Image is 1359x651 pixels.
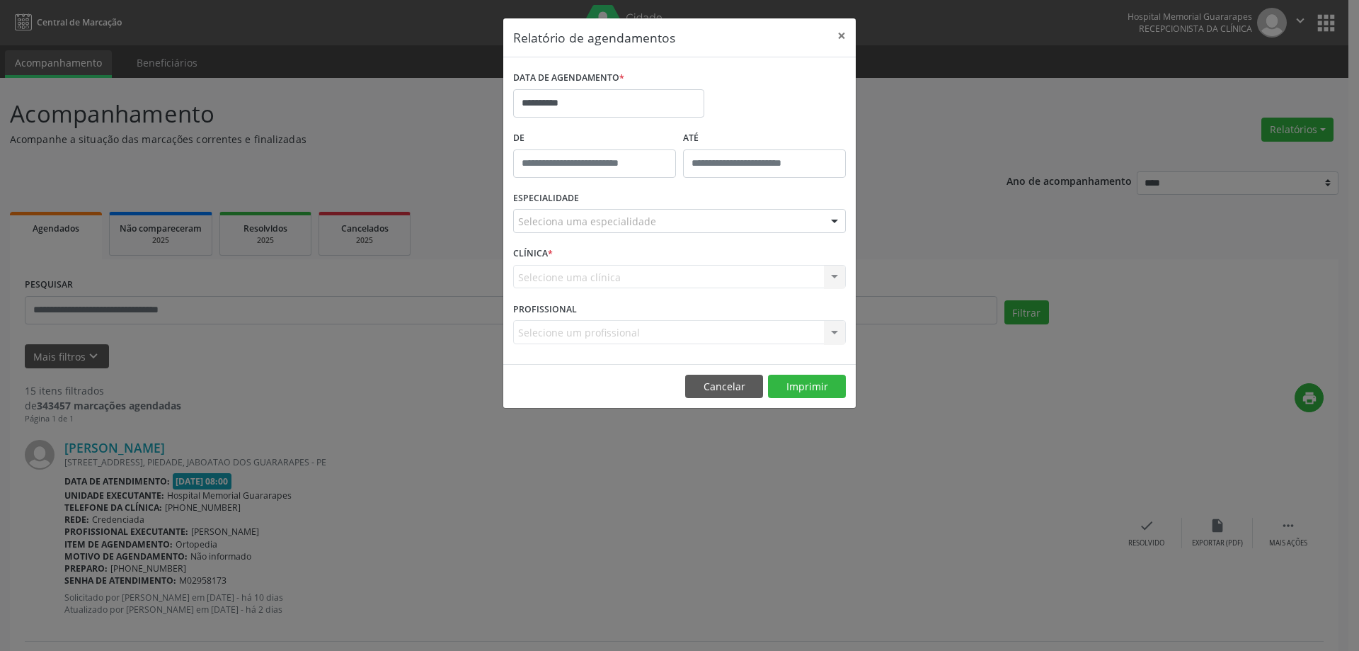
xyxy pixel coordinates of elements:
[513,243,553,265] label: CLÍNICA
[513,298,577,320] label: PROFISSIONAL
[683,128,846,149] label: ATÉ
[513,188,579,210] label: ESPECIALIDADE
[513,128,676,149] label: De
[513,28,675,47] h5: Relatório de agendamentos
[685,375,763,399] button: Cancelar
[518,214,656,229] span: Seleciona uma especialidade
[768,375,846,399] button: Imprimir
[827,18,856,53] button: Close
[513,67,624,89] label: DATA DE AGENDAMENTO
